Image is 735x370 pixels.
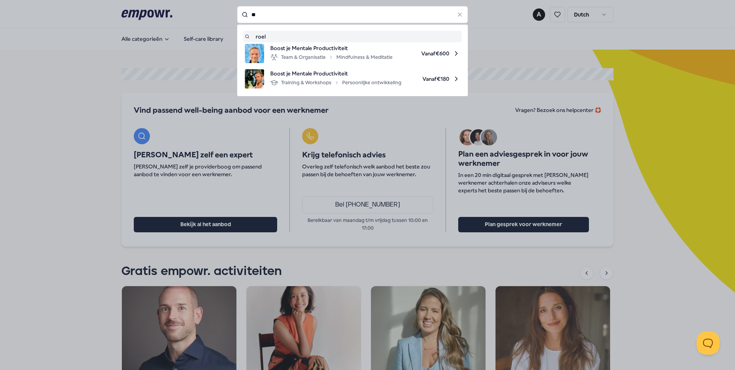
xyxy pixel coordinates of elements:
a: product imageBoost je Mentale ProductiviteitTeam & OrganisatieMindfulness & MeditatieVanaf€600 [245,44,460,63]
div: Training & Workshops Persoonlijke ontwikkeling [270,78,401,87]
img: product image [245,69,264,88]
span: Vanaf € 180 [407,69,460,88]
a: product imageBoost je Mentale ProductiviteitTraining & WorkshopsPersoonlijke ontwikkelingVanaf€180 [245,69,460,88]
span: Boost je Mentale Productiviteit [270,69,401,78]
div: Team & Organisatie Mindfulness & Meditatie [270,53,392,62]
img: product image [245,44,264,63]
a: roel [245,32,460,41]
span: Vanaf € 600 [399,44,460,63]
iframe: Help Scout Beacon - Open [697,332,720,355]
span: Boost je Mentale Productiviteit [270,44,392,52]
input: Search for products, categories or subcategories [237,6,468,23]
